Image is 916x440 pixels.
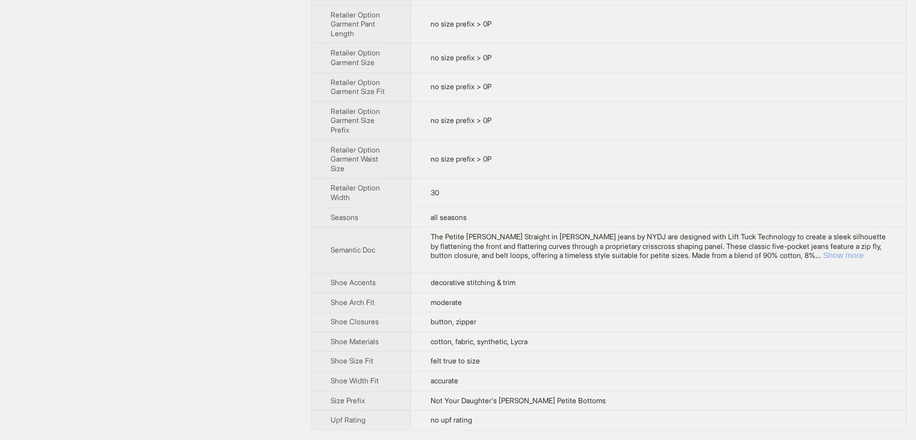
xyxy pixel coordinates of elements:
[331,107,380,134] span: Retailer Option Garment Size Prefix
[331,78,385,96] span: Retailer Option Garment Size Fit
[331,317,379,326] span: Shoe Closures
[430,19,491,28] span: no size prefix > 0P
[823,251,863,260] button: Expand
[430,188,438,197] span: 30
[331,298,375,307] span: Shoe Arch Fit
[430,116,491,125] span: no size prefix > 0P
[430,376,458,385] span: accurate
[430,213,466,222] span: all seasons
[331,376,379,385] span: Shoe Width Fit
[430,82,491,91] span: no size prefix > 0P
[430,396,605,405] span: Not Your Daughter's [PERSON_NAME] Petite Bottoms
[331,356,373,365] span: Shoe Size Fit
[430,154,491,163] span: no size prefix > 0P
[430,278,515,287] span: decorative stitching & trim
[331,396,365,405] span: Size Prefix
[815,251,820,260] span: ...
[331,145,380,173] span: Retailer Option Garment Waist Size
[430,415,472,424] span: no upf rating
[430,356,479,365] span: felt true to size
[331,278,376,287] span: Shoe Accents
[331,245,375,254] span: Semantic Doc
[331,337,379,346] span: Shoe Materials
[331,10,380,38] span: Retailer Option Garment Pant Length
[430,232,885,260] span: The Petite [PERSON_NAME] Straight in [PERSON_NAME] jeans by NYDJ are designed with Lift Tuck Tech...
[430,337,527,346] span: cotton, fabric, synthetic, Lycra
[430,298,461,307] span: moderate
[331,213,358,222] span: Seasons
[430,53,491,62] span: no size prefix > 0P
[430,232,886,260] div: The Petite Marilyn Straight in Quinn jeans by NYDJ are designed with Lift Tuck Technology to crea...
[331,415,366,424] span: Upf Rating
[331,48,380,67] span: Retailer Option Garment Size
[430,317,476,326] span: button, zipper
[331,183,380,202] span: Retailer Option Width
